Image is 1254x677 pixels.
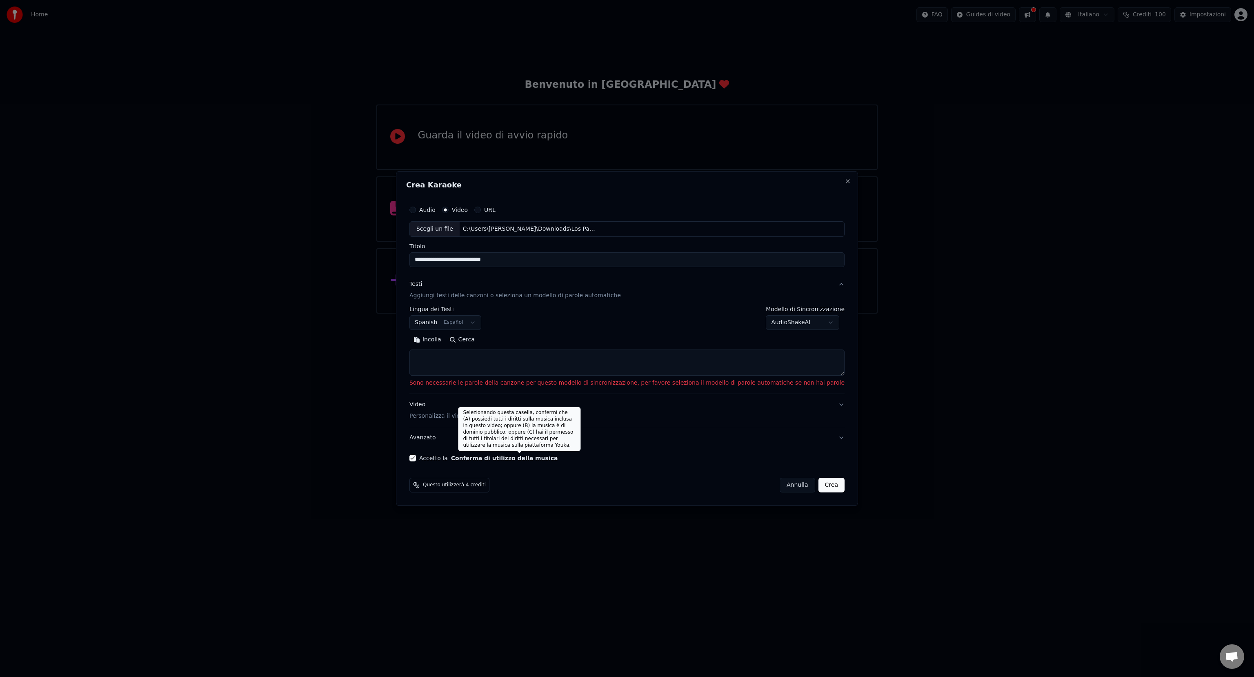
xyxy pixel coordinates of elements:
[452,207,468,213] label: Video
[409,333,445,346] button: Incolla
[409,401,580,420] div: Video
[409,280,422,288] div: Testi
[409,292,621,300] p: Aggiungi testi delle canzoni o seleziona un modello di parole automatiche
[766,306,845,312] label: Modello di Sincronizzazione
[409,274,845,306] button: TestiAggiungi testi delle canzoni o seleziona un modello di parole automatiche
[409,306,481,312] label: Lingua dei Testi
[406,181,848,189] h2: Crea Karaoke
[409,243,845,249] label: Titolo
[458,407,580,451] div: Selezionando questa casella, confermi che (A) possiedi tutti i diritti sulla musica inclusa in qu...
[410,222,460,236] div: Scegli un file
[451,455,558,461] button: Accetto la
[780,478,815,492] button: Annulla
[423,482,486,488] span: Questo utilizzerà 4 crediti
[409,394,845,427] button: VideoPersonalizza il video karaoke: usa immagine, video o colore
[484,207,496,213] label: URL
[419,207,436,213] label: Audio
[818,478,845,492] button: Crea
[419,455,558,461] label: Accetto la
[409,427,845,448] button: Avanzato
[445,333,479,346] button: Cerca
[409,379,845,387] p: Sono necessarie le parole della canzone per questo modello di sincronizzazione, per favore selezi...
[409,306,845,394] div: TestiAggiungi testi delle canzoni o seleziona un modello di parole automatiche
[409,412,580,420] p: Personalizza il video karaoke: usa immagine, video o colore
[460,225,598,233] div: C:\Users\[PERSON_NAME]\Downloads\Los Palmeras - El Bombón Asesino.mp4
